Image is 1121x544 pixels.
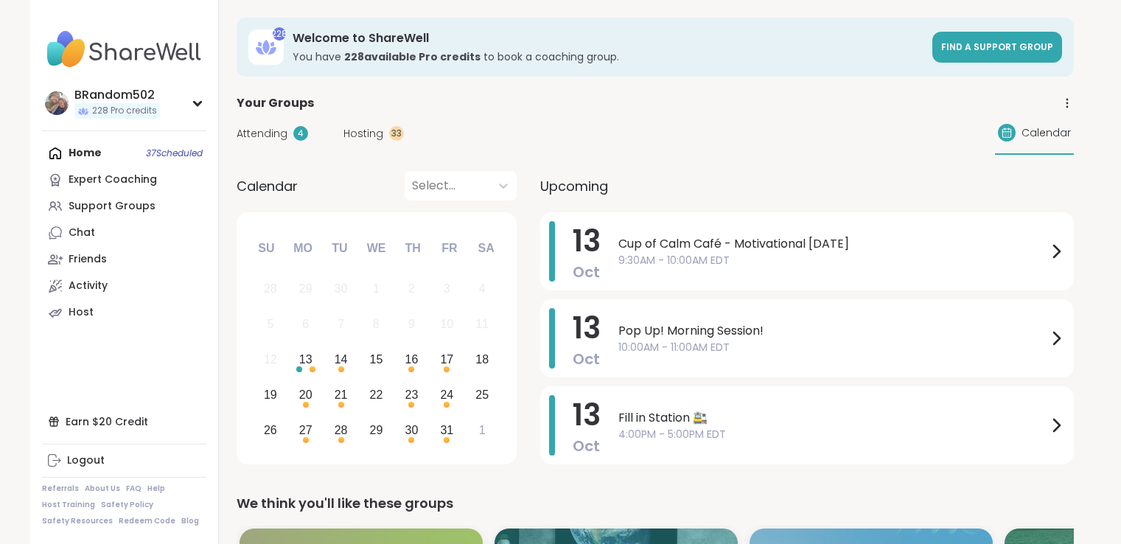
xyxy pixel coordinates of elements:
[293,49,923,64] h3: You have to book a coaching group.
[618,253,1047,268] span: 9:30AM - 10:00AM EDT
[467,309,498,341] div: Not available Saturday, October 11th, 2025
[360,344,392,376] div: Choose Wednesday, October 15th, 2025
[405,385,419,405] div: 23
[479,420,486,440] div: 1
[69,279,108,293] div: Activity
[181,516,199,526] a: Blog
[42,193,206,220] a: Support Groups
[255,379,287,411] div: Choose Sunday, October 19th, 2025
[299,420,312,440] div: 27
[255,309,287,341] div: Not available Sunday, October 5th, 2025
[325,309,357,341] div: Not available Tuesday, October 7th, 2025
[440,420,453,440] div: 31
[237,126,287,142] span: Attending
[253,271,500,447] div: month 2025-10
[444,279,450,299] div: 3
[325,414,357,446] div: Choose Tuesday, October 28th, 2025
[264,385,277,405] div: 19
[475,385,489,405] div: 25
[69,305,94,320] div: Host
[408,279,415,299] div: 2
[69,172,157,187] div: Expert Coaching
[573,394,601,436] span: 13
[396,309,427,341] div: Not available Thursday, October 9th, 2025
[467,273,498,305] div: Not available Saturday, October 4th, 2025
[540,176,608,196] span: Upcoming
[299,385,312,405] div: 20
[85,484,120,494] a: About Us
[335,279,348,299] div: 30
[618,322,1047,340] span: Pop Up! Morning Session!
[573,220,601,262] span: 13
[325,344,357,376] div: Choose Tuesday, October 14th, 2025
[573,307,601,349] span: 13
[573,349,600,369] span: Oct
[42,167,206,193] a: Expert Coaching
[325,379,357,411] div: Choose Tuesday, October 21st, 2025
[42,24,206,75] img: ShareWell Nav Logo
[264,420,277,440] div: 26
[335,385,348,405] div: 21
[250,232,282,265] div: Su
[360,414,392,446] div: Choose Wednesday, October 29th, 2025
[475,349,489,369] div: 18
[440,314,453,334] div: 10
[370,349,383,369] div: 15
[69,252,107,267] div: Friends
[237,176,298,196] span: Calendar
[405,349,419,369] div: 16
[67,453,105,468] div: Logout
[293,30,923,46] h3: Welcome to ShareWell
[396,379,427,411] div: Choose Thursday, October 23rd, 2025
[69,199,156,214] div: Support Groups
[431,309,463,341] div: Not available Friday, October 10th, 2025
[299,279,312,299] div: 29
[101,500,153,510] a: Safety Policy
[932,32,1062,63] a: Find a support group
[237,94,314,112] span: Your Groups
[264,349,277,369] div: 12
[479,279,486,299] div: 4
[573,262,600,282] span: Oct
[389,126,404,141] div: 33
[290,414,321,446] div: Choose Monday, October 27th, 2025
[373,279,380,299] div: 1
[335,420,348,440] div: 28
[440,349,453,369] div: 17
[370,385,383,405] div: 22
[467,379,498,411] div: Choose Saturday, October 25th, 2025
[324,232,356,265] div: Tu
[42,500,95,510] a: Host Training
[360,273,392,305] div: Not available Wednesday, October 1st, 2025
[433,232,466,265] div: Fr
[360,309,392,341] div: Not available Wednesday, October 8th, 2025
[290,273,321,305] div: Not available Monday, September 29th, 2025
[1022,125,1071,141] span: Calendar
[45,91,69,115] img: BRandom502
[147,484,165,494] a: Help
[338,314,344,334] div: 7
[42,484,79,494] a: Referrals
[618,427,1047,442] span: 4:00PM - 5:00PM EDT
[475,314,489,334] div: 11
[431,273,463,305] div: Not available Friday, October 3rd, 2025
[344,49,481,64] b: 228 available Pro credit s
[360,232,392,265] div: We
[69,226,95,240] div: Chat
[42,299,206,326] a: Host
[405,420,419,440] div: 30
[618,340,1047,355] span: 10:00AM - 11:00AM EDT
[290,379,321,411] div: Choose Monday, October 20th, 2025
[360,379,392,411] div: Choose Wednesday, October 22nd, 2025
[941,41,1053,53] span: Find a support group
[290,344,321,376] div: Choose Monday, October 13th, 2025
[42,447,206,474] a: Logout
[126,484,142,494] a: FAQ
[396,273,427,305] div: Not available Thursday, October 2nd, 2025
[396,414,427,446] div: Choose Thursday, October 30th, 2025
[431,414,463,446] div: Choose Friday, October 31st, 2025
[293,126,308,141] div: 4
[335,349,348,369] div: 14
[42,408,206,435] div: Earn $20 Credit
[92,105,157,117] span: 228 Pro credits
